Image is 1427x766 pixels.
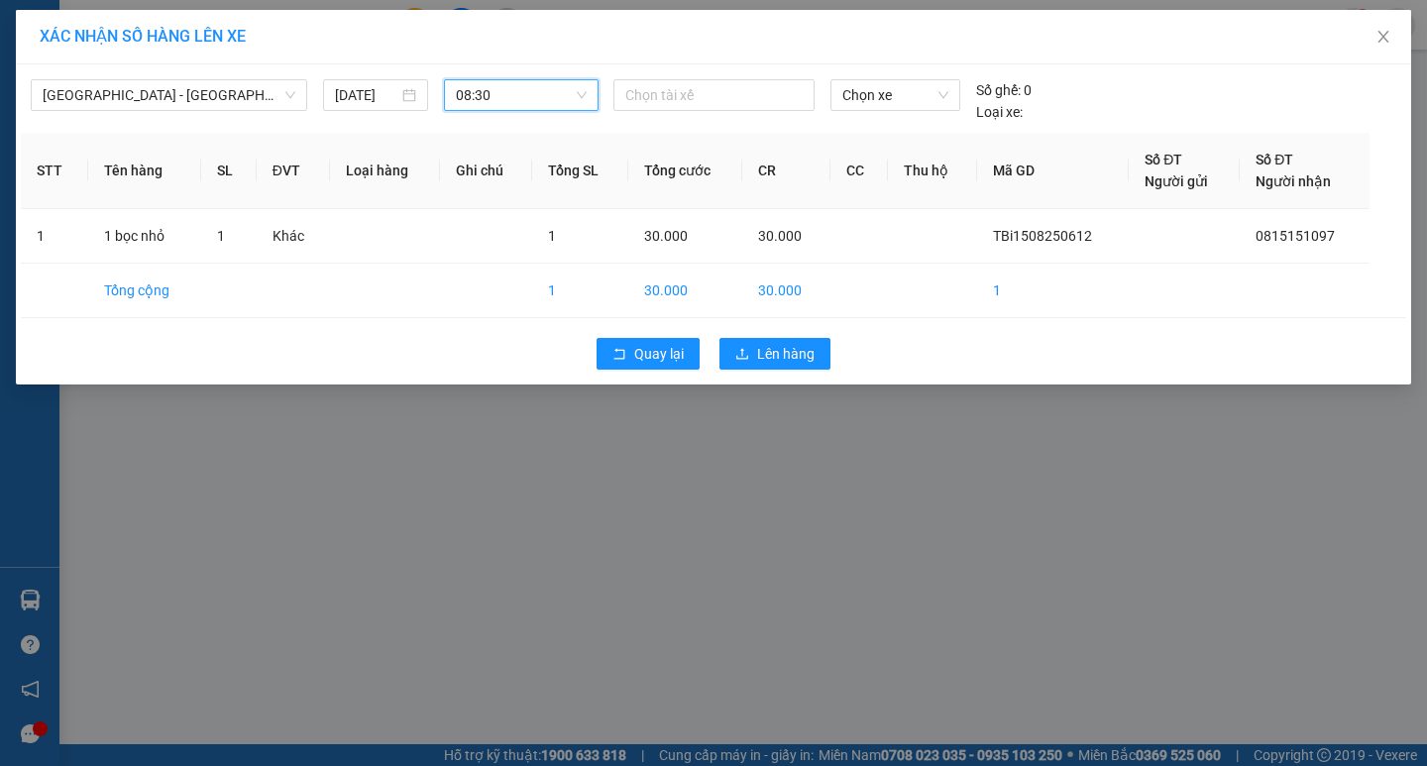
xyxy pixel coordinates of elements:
[57,71,243,124] span: 14 [PERSON_NAME], [PERSON_NAME]
[1145,173,1208,189] span: Người gửi
[977,264,1130,318] td: 1
[21,133,88,209] th: STT
[88,133,201,209] th: Tên hàng
[735,347,749,363] span: upload
[634,343,684,365] span: Quay lại
[335,84,399,106] input: 15/08/2025
[66,134,155,151] span: 0815151097
[758,228,802,244] span: 30.000
[57,51,62,67] span: -
[1145,152,1182,167] span: Số ĐT
[21,209,88,264] td: 1
[719,338,830,370] button: uploadLên hàng
[644,228,688,244] span: 30.000
[1356,10,1411,65] button: Close
[628,264,742,318] td: 30.000
[548,228,556,244] span: 1
[532,264,628,318] td: 1
[88,264,201,318] td: Tổng cộng
[977,133,1130,209] th: Mã GD
[257,209,331,264] td: Khác
[88,209,201,264] td: 1 bọc nhỏ
[742,133,830,209] th: CR
[532,133,628,209] th: Tổng SL
[1375,29,1391,45] span: close
[61,134,155,151] span: -
[43,80,295,110] span: Hà Nội - Thái Thụy (45 chỗ)
[257,133,331,209] th: ĐVT
[15,80,36,95] span: Gửi
[612,347,626,363] span: rollback
[757,343,815,365] span: Lên hàng
[888,133,977,209] th: Thu hộ
[57,71,243,124] span: VP [PERSON_NAME] -
[330,133,440,209] th: Loại hàng
[976,79,1032,101] div: 0
[976,79,1021,101] span: Số ghế:
[440,133,532,209] th: Ghi chú
[456,80,587,110] span: 08:30
[116,29,182,44] strong: HOTLINE :
[1256,228,1335,244] span: 0815151097
[976,101,1023,123] span: Loại xe:
[201,133,257,209] th: SL
[40,27,246,46] span: XÁC NHẬN SỐ HÀNG LÊN XE
[217,228,225,244] span: 1
[628,133,742,209] th: Tổng cước
[1256,173,1331,189] span: Người nhận
[43,11,256,26] strong: CÔNG TY VẬN TẢI ĐỨC TRƯỞNG
[993,228,1092,244] span: TBi1508250612
[830,133,888,209] th: CC
[597,338,700,370] button: rollbackQuay lại
[742,264,830,318] td: 30.000
[1256,152,1293,167] span: Số ĐT
[842,80,947,110] span: Chọn xe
